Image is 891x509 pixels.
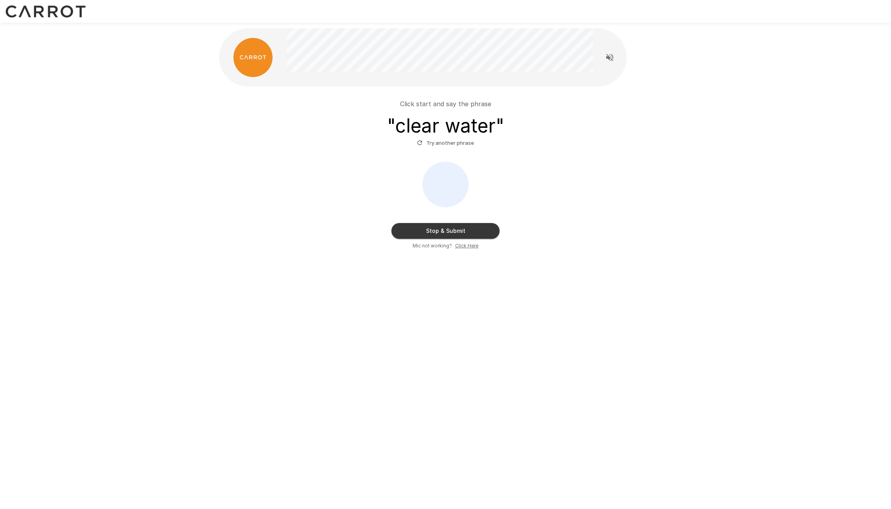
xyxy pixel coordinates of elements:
button: Read questions aloud [602,50,618,65]
p: Click start and say the phrase [400,99,491,109]
img: carrot_logo.png [233,38,273,77]
u: Click Here [455,243,478,249]
button: Stop & Submit [391,223,500,239]
span: Mic not working? [413,242,452,250]
h3: " clear water " [387,115,504,137]
button: Try another phrase [415,137,476,149]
